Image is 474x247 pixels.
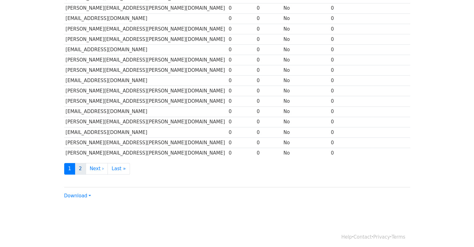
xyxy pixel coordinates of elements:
td: No [282,137,329,148]
td: 0 [329,34,372,44]
td: 0 [227,127,255,137]
td: [PERSON_NAME][EMAIL_ADDRESS][PERSON_NAME][DOMAIN_NAME] [64,3,227,13]
td: [PERSON_NAME][EMAIL_ADDRESS][PERSON_NAME][DOMAIN_NAME] [64,148,227,158]
td: No [282,65,329,76]
td: No [282,44,329,55]
td: 0 [255,117,282,127]
td: No [282,24,329,34]
td: [EMAIL_ADDRESS][DOMAIN_NAME] [64,13,227,24]
td: No [282,13,329,24]
td: 0 [329,65,372,76]
td: [PERSON_NAME][EMAIL_ADDRESS][PERSON_NAME][DOMAIN_NAME] [64,137,227,148]
td: 0 [227,86,255,96]
a: 1 [64,163,75,175]
td: 0 [329,137,372,148]
td: [PERSON_NAME][EMAIL_ADDRESS][PERSON_NAME][DOMAIN_NAME] [64,55,227,65]
td: 0 [329,96,372,106]
td: [EMAIL_ADDRESS][DOMAIN_NAME] [64,76,227,86]
td: No [282,96,329,106]
td: 0 [255,106,282,117]
a: Next › [86,163,108,175]
td: 0 [255,34,282,44]
td: [PERSON_NAME][EMAIL_ADDRESS][PERSON_NAME][DOMAIN_NAME] [64,86,227,96]
td: 0 [227,117,255,127]
td: 0 [227,76,255,86]
td: No [282,127,329,137]
td: 0 [329,55,372,65]
td: 0 [255,3,282,13]
a: Privacy [373,234,390,240]
td: 0 [227,96,255,106]
td: 0 [227,137,255,148]
td: 0 [227,44,255,55]
td: No [282,34,329,44]
td: 0 [329,106,372,117]
a: Contact [353,234,371,240]
td: 0 [329,24,372,34]
a: Download [64,193,91,199]
td: 0 [255,44,282,55]
td: 0 [255,13,282,24]
td: 0 [329,148,372,158]
td: 0 [329,117,372,127]
td: 0 [329,44,372,55]
td: 0 [255,76,282,86]
a: Last » [108,163,130,175]
td: 0 [255,65,282,76]
td: No [282,117,329,127]
td: [EMAIL_ADDRESS][DOMAIN_NAME] [64,44,227,55]
td: 0 [329,76,372,86]
td: 0 [227,148,255,158]
td: 0 [329,3,372,13]
a: Help [341,234,352,240]
td: No [282,86,329,96]
td: 0 [227,3,255,13]
a: Terms [391,234,405,240]
td: No [282,55,329,65]
td: 0 [255,24,282,34]
td: [EMAIL_ADDRESS][DOMAIN_NAME] [64,127,227,137]
td: 0 [255,127,282,137]
td: 0 [255,86,282,96]
td: 0 [329,127,372,137]
td: [PERSON_NAME][EMAIL_ADDRESS][PERSON_NAME][DOMAIN_NAME] [64,24,227,34]
td: [PERSON_NAME][EMAIL_ADDRESS][PERSON_NAME][DOMAIN_NAME] [64,34,227,44]
iframe: Chat Widget [443,217,474,247]
td: No [282,76,329,86]
td: 0 [329,86,372,96]
td: 0 [227,24,255,34]
td: [PERSON_NAME][EMAIL_ADDRESS][PERSON_NAME][DOMAIN_NAME] [64,96,227,106]
td: 0 [227,106,255,117]
td: No [282,148,329,158]
td: No [282,106,329,117]
td: 0 [227,34,255,44]
td: No [282,3,329,13]
td: [PERSON_NAME][EMAIL_ADDRESS][PERSON_NAME][DOMAIN_NAME] [64,117,227,127]
td: 0 [255,148,282,158]
td: 0 [227,65,255,76]
td: 0 [227,55,255,65]
td: 0 [227,13,255,24]
td: 0 [255,137,282,148]
td: [PERSON_NAME][EMAIL_ADDRESS][PERSON_NAME][DOMAIN_NAME] [64,65,227,76]
td: [EMAIL_ADDRESS][DOMAIN_NAME] [64,106,227,117]
td: 0 [255,96,282,106]
td: 0 [255,55,282,65]
a: 2 [75,163,86,175]
td: 0 [329,13,372,24]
